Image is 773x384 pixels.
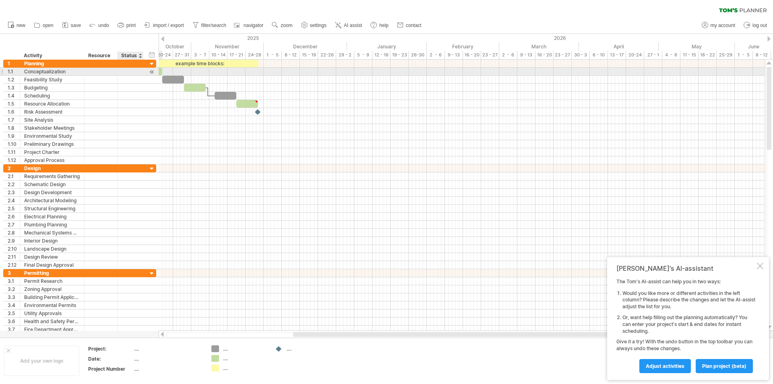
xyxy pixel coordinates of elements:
[409,51,427,59] div: 26-30
[8,197,20,204] div: 2.4
[753,51,771,59] div: 8 - 12
[191,51,209,59] div: 3 - 7
[8,100,20,108] div: 1.5
[60,20,83,31] a: save
[24,60,80,67] div: Planning
[696,359,753,373] a: plan project (beta)
[8,261,20,269] div: 2.12
[8,124,20,132] div: 1.8
[24,229,80,237] div: Mechanical Systems Design
[711,23,735,28] span: my account
[499,51,517,59] div: 2 - 6
[626,51,644,59] div: 20-24
[646,363,684,369] span: Adjust activities
[88,52,113,60] div: Resource
[270,20,295,31] a: zoom
[24,309,80,317] div: Utility Approvals
[24,285,80,293] div: Zoning Approval
[347,42,427,51] div: January 2026
[8,293,20,301] div: 3.3
[98,23,109,28] span: undo
[134,365,202,372] div: ....
[8,132,20,140] div: 1.9
[8,172,20,180] div: 2.1
[24,172,80,180] div: Requirements Gathering
[391,51,409,59] div: 19 - 23
[616,264,755,272] div: [PERSON_NAME]'s AI-assistant
[368,20,391,31] a: help
[8,277,20,285] div: 3.1
[87,20,112,31] a: undo
[24,326,80,333] div: Fire Department Approval
[190,20,229,31] a: filter/search
[644,51,662,59] div: 27 - 1
[24,253,80,261] div: Design Review
[24,189,80,196] div: Design Development
[8,301,20,309] div: 3.4
[344,23,362,28] span: AI assist
[24,301,80,309] div: Environmental Permits
[43,23,54,28] span: open
[264,51,282,59] div: 1 - 5
[752,23,767,28] span: log out
[88,355,132,362] div: Date:
[8,164,20,172] div: 2
[579,42,659,51] div: April 2026
[24,76,80,83] div: Feasibility Study
[32,20,56,31] a: open
[134,355,202,362] div: ....
[244,23,263,28] span: navigator
[427,42,499,51] div: February 2026
[126,23,136,28] span: print
[246,51,264,59] div: 24-28
[24,221,80,228] div: Plumbing Planning
[702,363,746,369] span: plan project (beta)
[8,189,20,196] div: 2.3
[24,68,80,75] div: Conceptualization
[8,68,20,75] div: 1.1
[8,309,20,317] div: 3.5
[680,51,699,59] div: 11 - 15
[622,314,755,334] li: Or, want help filling out the planning automatically? You can enter your project's start & end da...
[121,52,139,60] div: Status
[24,164,80,172] div: Design
[24,197,80,204] div: Architectural Modeling
[742,20,769,31] a: log out
[427,51,445,59] div: 2 - 6
[24,213,80,220] div: Electrical Planning
[310,23,327,28] span: settings
[24,293,80,301] div: Building Permit Application
[517,51,535,59] div: 9 - 13
[282,51,300,59] div: 8 - 12
[406,23,422,28] span: contact
[88,345,132,352] div: Project:
[24,148,80,156] div: Project Charter
[4,346,79,376] div: Add your own logo
[8,140,20,148] div: 1.10
[8,221,20,228] div: 2.7
[8,229,20,237] div: 2.8
[535,51,554,59] div: 16 - 20
[227,51,246,59] div: 17 - 21
[223,355,267,362] div: ....
[354,51,372,59] div: 5 - 9
[6,20,28,31] a: new
[572,51,590,59] div: 30 - 3
[8,108,20,116] div: 1.6
[264,42,347,51] div: December 2025
[8,285,20,293] div: 3.2
[372,51,391,59] div: 12 - 16
[116,20,138,31] a: print
[201,23,226,28] span: filter/search
[141,60,258,67] div: example time blocks:
[333,20,364,31] a: AI assist
[8,92,20,100] div: 1.4
[8,181,20,188] div: 2.2
[735,51,753,59] div: 1 - 5
[24,277,80,285] div: Permit Research
[699,51,717,59] div: 18 - 22
[608,51,626,59] div: 13 - 17
[233,20,266,31] a: navigator
[134,345,202,352] div: ....
[8,213,20,220] div: 2.6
